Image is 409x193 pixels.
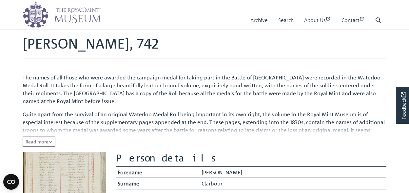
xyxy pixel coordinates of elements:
a: About Us [304,11,331,30]
td: [PERSON_NAME] [200,166,386,178]
a: Contact [341,11,365,30]
td: Clarbour [200,178,386,189]
span: Quite apart from the survival of an original Waterloo Medal Roll being important in its own right... [23,111,385,149]
button: Read all of the content [23,137,55,147]
a: Search [278,11,294,30]
a: Would you like to provide feedback? [396,87,409,124]
h2: Person details [116,152,386,164]
span: The names of all those who were awarded the campaign medal for taking part in the Battle of [GEOG... [23,74,380,104]
a: Archive [250,11,268,30]
span: Feedback [399,92,407,119]
img: logo_wide.png [23,2,101,28]
span: Read more [26,139,52,144]
button: Open CMP widget [3,174,19,190]
th: Forename [116,166,200,178]
h1: [PERSON_NAME], 742 [23,35,386,58]
th: Surname [116,178,200,189]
